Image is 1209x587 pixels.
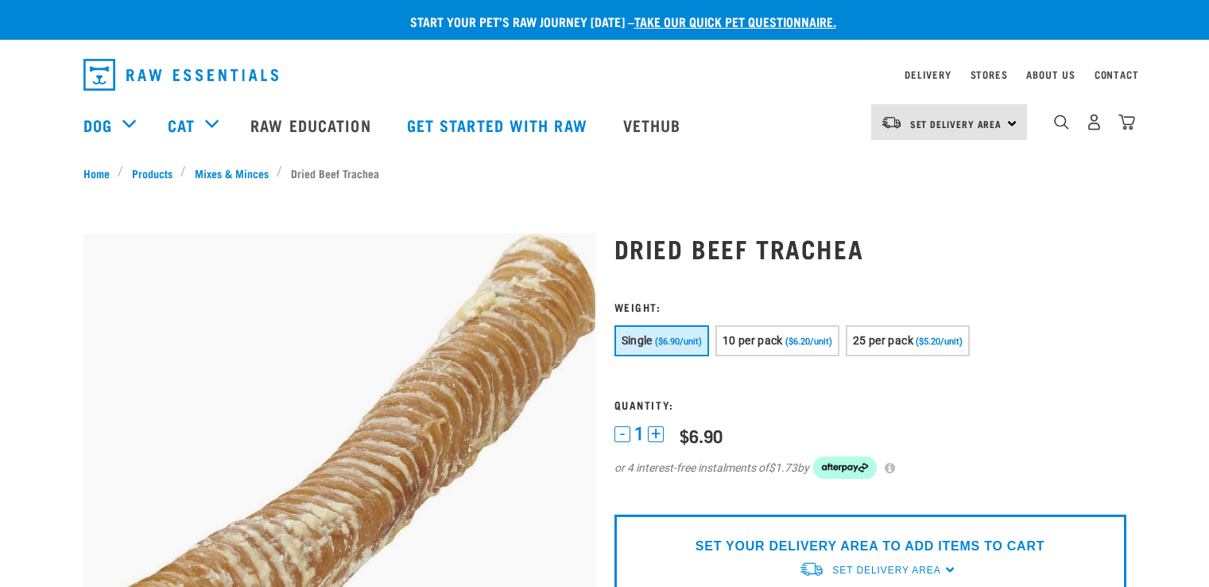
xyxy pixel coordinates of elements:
[853,334,913,347] span: 25 per pack
[785,336,832,347] span: ($6.20/unit)
[846,325,970,356] button: 25 per pack ($5.20/unit)
[723,334,783,347] span: 10 per pack
[634,17,836,25] a: take our quick pet questionnaire.
[1086,114,1102,130] img: user.png
[1095,72,1139,77] a: Contact
[614,457,1126,479] div: or 4 interest-free instalments of by
[123,165,180,181] a: Products
[881,115,902,130] img: van-moving.png
[614,426,630,442] button: -
[655,336,702,347] span: ($6.90/unit)
[614,398,1126,410] h3: Quantity:
[813,457,877,479] img: Afterpay
[1026,72,1075,77] a: About Us
[910,121,1002,126] span: Set Delivery Area
[614,234,1126,262] h1: Dried Beef Trachea
[680,426,723,445] div: $6.90
[715,325,839,356] button: 10 per pack ($6.20/unit)
[634,426,644,442] span: 1
[83,113,112,137] a: Dog
[83,59,278,91] img: Raw Essentials Logo
[1118,114,1135,130] img: home-icon@2x.png
[696,537,1044,556] p: SET YOUR DELIVERY AREA TO ADD ITEMS TO CART
[234,93,390,157] a: Raw Education
[916,336,963,347] span: ($5.20/unit)
[648,426,664,442] button: +
[622,334,653,347] span: Single
[71,52,1139,97] nav: dropdown navigation
[799,561,824,577] img: van-moving.png
[607,93,701,157] a: Vethub
[168,113,195,137] a: Cat
[614,325,709,356] button: Single ($6.90/unit)
[614,301,1126,313] h3: Weight:
[769,460,797,476] span: $1.73
[391,93,607,157] a: Get started with Raw
[83,165,118,181] a: Home
[971,72,1008,77] a: Stores
[905,72,951,77] a: Delivery
[1054,115,1069,130] img: home-icon-1@2x.png
[832,565,940,576] span: Set Delivery Area
[83,165,1126,181] nav: breadcrumbs
[186,165,277,181] a: Mixes & Minces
